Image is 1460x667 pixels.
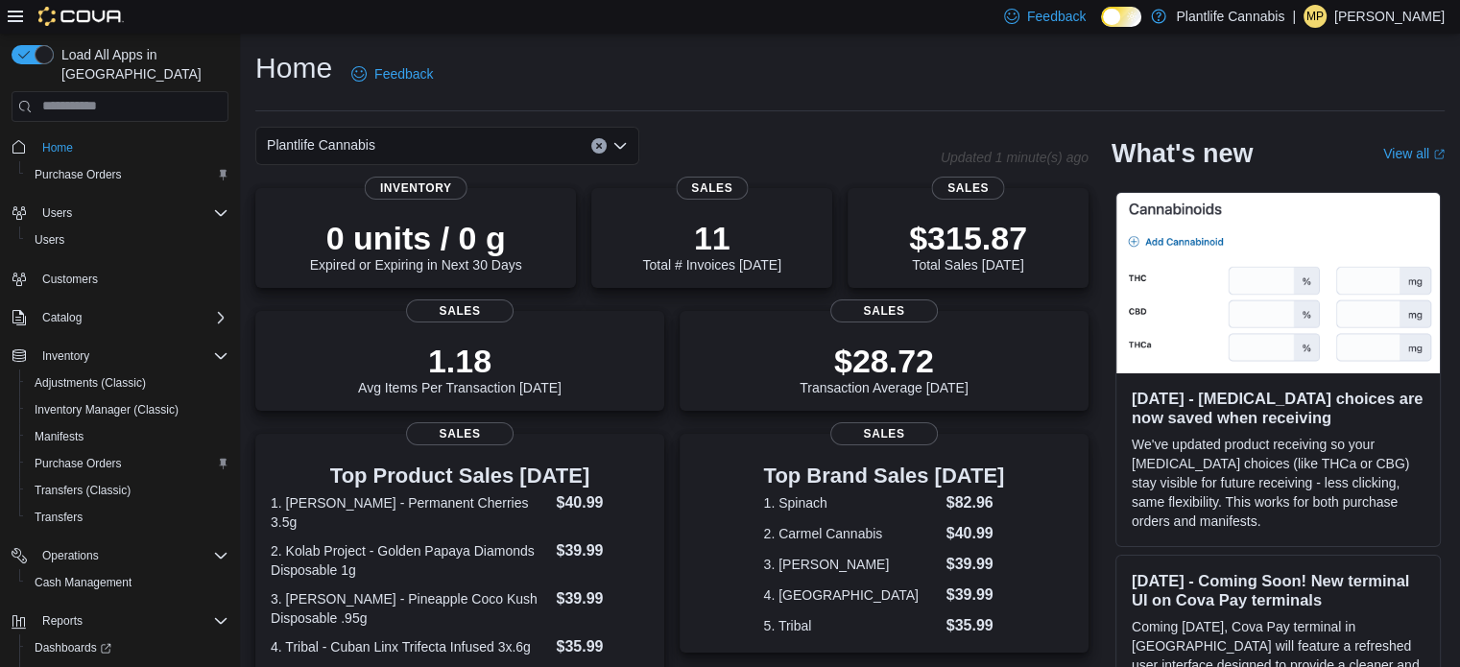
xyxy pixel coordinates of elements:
span: Customers [35,267,228,291]
a: Feedback [344,55,441,93]
div: Avg Items Per Transaction [DATE] [358,342,562,395]
dt: 3. [PERSON_NAME] [764,555,939,574]
span: Purchase Orders [27,163,228,186]
span: Sales [932,177,1004,200]
span: Inventory Manager (Classic) [35,402,179,417]
p: [PERSON_NAME] [1334,5,1445,28]
dt: 4. Tribal - Cuban Linx Trifecta Infused 3x.6g [271,637,548,656]
span: Sales [830,299,938,322]
dt: 4. [GEOGRAPHIC_DATA] [764,585,939,605]
a: Purchase Orders [27,452,130,475]
span: Sales [676,177,748,200]
dt: 2. Carmel Cannabis [764,524,939,543]
h1: Home [255,49,332,87]
span: Users [35,202,228,225]
dd: $35.99 [556,635,648,658]
p: $28.72 [800,342,969,380]
span: Sales [406,422,514,445]
button: Customers [4,265,236,293]
p: Plantlife Cannabis [1176,5,1284,28]
p: $315.87 [909,219,1027,257]
span: Sales [406,299,514,322]
h2: What's new [1112,138,1253,169]
dd: $82.96 [946,491,1005,514]
button: Manifests [19,423,236,450]
a: Transfers (Classic) [27,479,138,502]
button: Users [19,226,236,253]
a: Users [27,228,72,251]
span: Transfers (Classic) [35,483,131,498]
dd: $39.99 [556,539,648,562]
span: Purchase Orders [35,456,122,471]
div: Total # Invoices [DATE] [642,219,780,273]
dt: 2. Kolab Project - Golden Papaya Diamonds Disposable 1g [271,541,548,580]
button: Transfers (Classic) [19,477,236,504]
button: Clear input [591,138,607,154]
h3: [DATE] - Coming Soon! New terminal UI on Cova Pay terminals [1132,571,1424,609]
span: Users [35,232,64,248]
span: Purchase Orders [35,167,122,182]
dd: $40.99 [946,522,1005,545]
button: Purchase Orders [19,161,236,188]
dt: 1. [PERSON_NAME] - Permanent Cherries 3.5g [271,493,548,532]
span: Inventory [365,177,467,200]
a: Purchase Orders [27,163,130,186]
span: Transfers [35,510,83,525]
p: 1.18 [358,342,562,380]
p: Updated 1 minute(s) ago [941,150,1089,165]
button: Reports [35,609,90,632]
span: Sales [830,422,938,445]
span: Catalog [35,306,228,329]
dd: $39.99 [946,584,1005,607]
button: Catalog [4,304,236,331]
div: Transaction Average [DATE] [800,342,969,395]
p: | [1292,5,1296,28]
span: Manifests [35,429,84,444]
h3: Top Product Sales [DATE] [271,465,649,488]
span: Adjustments (Classic) [35,375,146,391]
dd: $40.99 [556,491,648,514]
button: Cash Management [19,569,236,596]
span: MP [1306,5,1324,28]
button: Reports [4,607,236,634]
a: View allExternal link [1383,146,1445,161]
span: Reports [35,609,228,632]
span: Operations [35,544,228,567]
dt: 5. Tribal [764,616,939,635]
span: Adjustments (Classic) [27,371,228,394]
button: Inventory Manager (Classic) [19,396,236,423]
button: Operations [4,542,236,569]
span: Feedback [1027,7,1086,26]
span: Feedback [374,64,433,83]
a: Home [35,136,81,159]
span: Reports [42,613,83,629]
p: 11 [642,219,780,257]
button: Users [35,202,80,225]
a: Inventory Manager (Classic) [27,398,186,421]
span: Inventory Manager (Classic) [27,398,228,421]
span: Operations [42,548,99,563]
div: Melissa Pettitt [1304,5,1327,28]
span: Plantlife Cannabis [267,133,375,156]
input: Dark Mode [1101,7,1141,27]
span: Purchase Orders [27,452,228,475]
button: Transfers [19,504,236,531]
span: Dashboards [27,636,228,659]
svg: External link [1433,149,1445,160]
span: Dark Mode [1101,27,1102,28]
dd: $39.99 [556,587,648,610]
a: Dashboards [27,636,119,659]
button: Users [4,200,236,226]
span: Users [42,205,72,221]
div: Expired or Expiring in Next 30 Days [310,219,522,273]
button: Inventory [4,343,236,369]
span: Cash Management [27,571,228,594]
a: Customers [35,268,106,291]
span: Cash Management [35,575,132,590]
p: 0 units / 0 g [310,219,522,257]
button: Inventory [35,345,97,368]
span: Catalog [42,310,82,325]
span: Customers [42,272,98,287]
a: Cash Management [27,571,139,594]
button: Open list of options [612,138,628,154]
